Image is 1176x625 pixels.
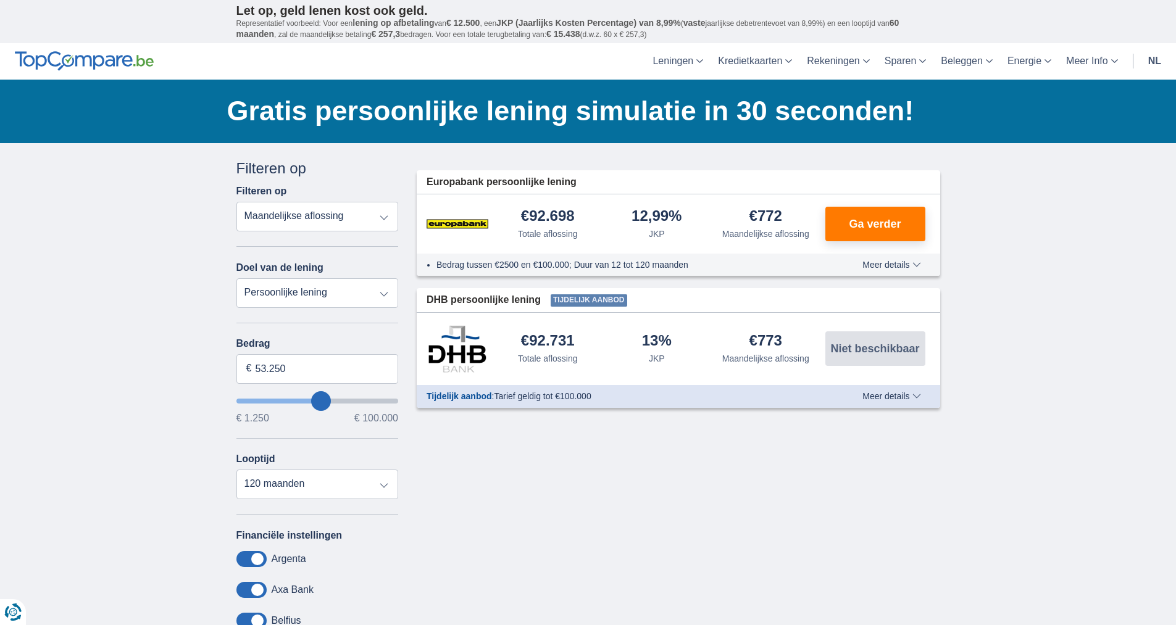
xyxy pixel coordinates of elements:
a: Rekeningen [799,43,877,80]
button: Niet beschikbaar [825,331,925,366]
span: Meer details [862,392,920,400]
div: €772 [749,209,782,225]
a: Energie [1000,43,1059,80]
span: lening op afbetaling [352,18,434,28]
span: Meer details [862,260,920,269]
div: 12,99% [632,209,682,225]
img: product.pl.alt DHB Bank [427,325,488,372]
input: wantToBorrow [236,399,399,404]
a: Meer Info [1059,43,1125,80]
a: Leningen [645,43,711,80]
div: €773 [749,333,782,350]
label: Filteren op [236,186,287,197]
h1: Gratis persoonlijke lening simulatie in 30 seconden! [227,92,940,130]
label: Looptijd [236,453,275,465]
a: Sparen [877,43,934,80]
div: : [417,390,827,402]
p: Representatief voorbeeld: Voor een van , een ( jaarlijkse debetrentevoet van 8,99%) en een loopti... [236,18,940,40]
label: Doel van de lening [236,262,323,273]
span: Ga verder [849,218,901,230]
label: Bedrag [236,338,399,349]
a: Beleggen [933,43,1000,80]
span: 60 maanden [236,18,899,39]
div: €92.731 [521,333,575,350]
span: Tarief geldig tot €100.000 [494,391,591,401]
button: Ga verder [825,207,925,241]
span: € 100.000 [354,413,398,423]
span: € [246,362,252,376]
button: Meer details [853,391,930,401]
span: Tijdelijk aanbod [427,391,492,401]
li: Bedrag tussen €2500 en €100.000; Duur van 12 tot 120 maanden [436,259,817,271]
a: Kredietkaarten [711,43,799,80]
span: DHB persoonlijke lening [427,293,541,307]
label: Financiële instellingen [236,530,343,541]
label: Argenta [272,553,306,565]
div: Totale aflossing [518,228,578,240]
div: 13% [642,333,672,350]
a: nl [1141,43,1169,80]
div: Totale aflossing [518,352,578,365]
span: JKP (Jaarlijks Kosten Percentage) van 8,99% [496,18,681,28]
span: Niet beschikbaar [830,343,919,354]
img: product.pl.alt Europabank [427,209,488,239]
div: Maandelijkse aflossing [722,228,809,240]
div: Filteren op [236,158,399,179]
label: Axa Bank [272,584,314,595]
p: Let op, geld lenen kost ook geld. [236,3,940,18]
div: JKP [649,228,665,240]
div: €92.698 [521,209,575,225]
button: Meer details [853,260,930,270]
span: Europabank persoonlijke lening [427,175,577,189]
span: € 12.500 [446,18,480,28]
span: € 257,3 [371,29,400,39]
span: Tijdelijk aanbod [551,294,627,307]
div: JKP [649,352,665,365]
img: TopCompare [15,51,154,71]
span: € 1.250 [236,413,269,423]
span: € 15.438 [546,29,580,39]
span: vaste [683,18,706,28]
div: Maandelijkse aflossing [722,352,809,365]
